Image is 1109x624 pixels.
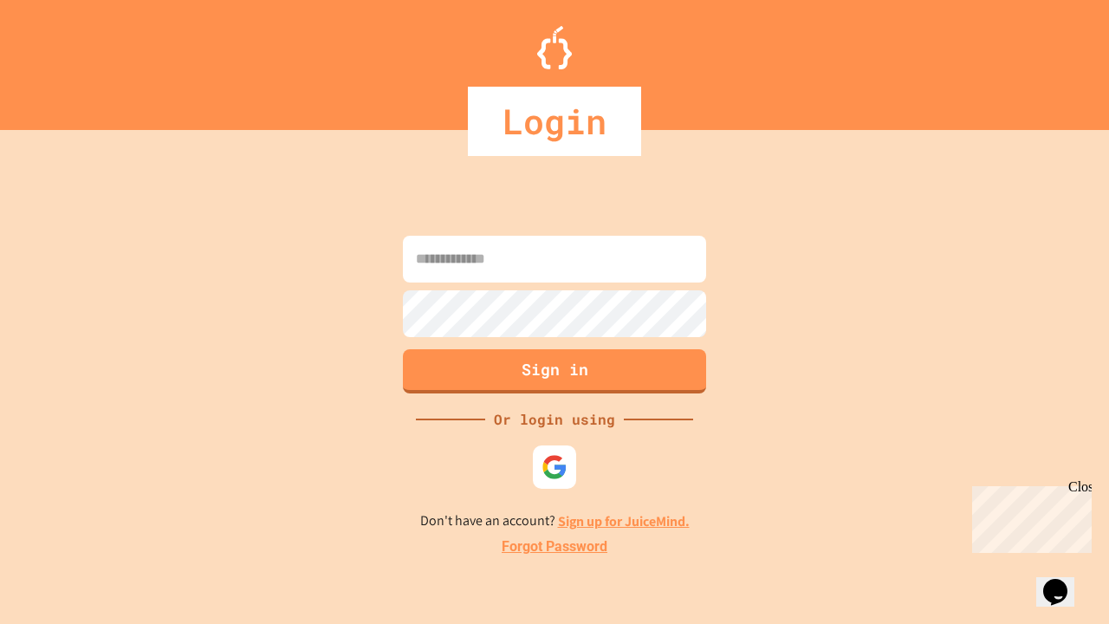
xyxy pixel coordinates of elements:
button: Sign in [403,349,706,393]
img: Logo.svg [537,26,572,69]
div: Login [468,87,641,156]
iframe: chat widget [965,479,1092,553]
p: Don't have an account? [420,510,690,532]
div: Chat with us now!Close [7,7,120,110]
iframe: chat widget [1036,555,1092,607]
a: Sign up for JuiceMind. [558,512,690,530]
a: Forgot Password [502,536,607,557]
div: Or login using [485,409,624,430]
img: google-icon.svg [542,454,567,480]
